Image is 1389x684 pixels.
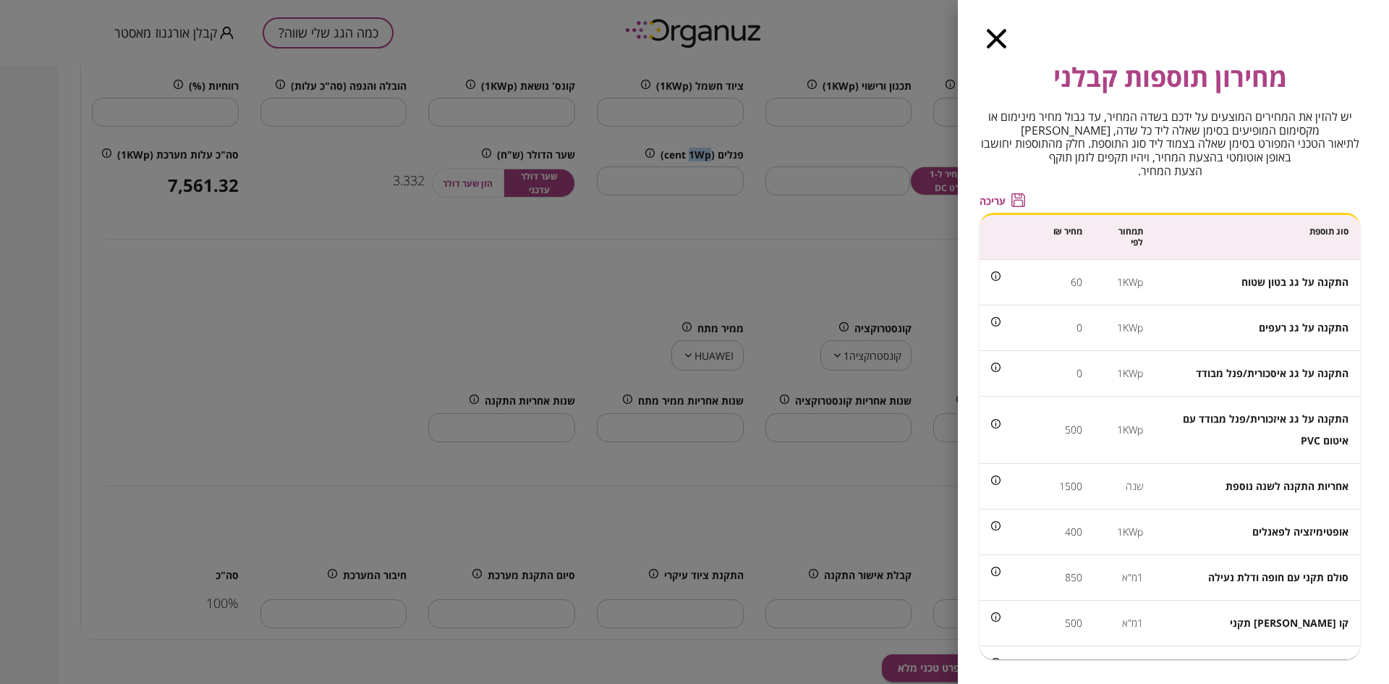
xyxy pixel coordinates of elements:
td: 1KWp [1094,351,1155,397]
span: 0 [1076,321,1082,334]
span: 400 [1065,525,1082,539]
td: שנה [1094,464,1155,510]
td: 1מ"א [1094,555,1155,601]
span: 850 [1065,570,1082,584]
span: 1500 [1059,479,1082,493]
th: תמחור לפי [1094,215,1155,260]
span: התקנה על גג רעפים [1259,321,1348,334]
span: התקנה על גג איזכורית/פנל מבודד עם איטום PVC [1183,412,1348,447]
th: מחיר ₪ [980,215,1094,260]
td: 1KWp [1094,260,1155,305]
span: סולם תקני עם חופה ודלת נעילה [1208,570,1348,584]
span: 500 [1065,616,1082,630]
span: יש להזין את המחירים המוצעים על ידכם בשדה המחיר, עד גבול מחיר מינימום או מקסימום המופיעים בסימן שא... [980,110,1360,177]
span: אחריות התקנה לשנה נוספת [1226,479,1348,493]
button: עריכה [980,193,1025,207]
td: 1מ"א [1094,601,1155,646]
span: קו [PERSON_NAME] תקני [1230,616,1348,630]
span: התקנה על גג בטון שטוח [1241,275,1348,289]
span: 500 [1065,423,1082,436]
td: 1KWp [1094,305,1155,351]
span: התקנה על גג איסכורית/פנל מבודד [1196,366,1348,380]
th: סוג תוספת [1155,215,1360,260]
span: 0 [1076,366,1082,380]
td: 1KWp [1094,397,1155,464]
span: אופטימיזציה לפאנלים [1252,525,1348,539]
span: עריכה [980,195,1006,207]
span: מחירון תוספות קבלני [1053,58,1287,97]
td: 1KWp [1094,510,1155,555]
span: 60 [1071,275,1082,289]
